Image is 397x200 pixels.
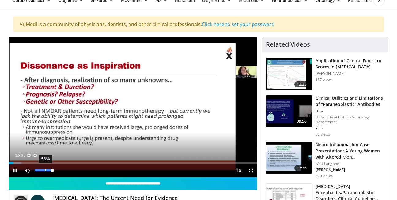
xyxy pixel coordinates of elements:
span: 32:38 [27,153,37,158]
span: 0:36 [14,153,23,158]
div: Volume Level [35,169,52,171]
p: [PERSON_NAME] [316,71,384,76]
p: Y. Li [316,126,384,131]
a: 12:25 Application of Clinical Function Scores in [MEDICAL_DATA] [PERSON_NAME] 137 views [266,58,384,90]
h3: Clinical Utilities and Limitations of "Paraneoplastic" Antibodies in… [316,95,384,113]
img: 10b70882-7f3b-4b00-b33c-b8923bf7a478.150x105_q85_crop-smart_upscale.jpg [266,58,312,90]
p: 379 views [316,174,333,179]
span: 13:36 [294,165,309,171]
video-js: Video Player [9,37,257,177]
img: 13f762c3-e098-4515-b6b6-4c24c9529323.150x105_q85_crop-smart_upscale.jpg [266,142,312,174]
a: 13:36 Neuro Inflammation Case Presentation: A Young Women with Altered Men… NYU Langone [PERSON_N... [266,142,384,179]
h3: Application of Clinical Function Scores in [MEDICAL_DATA] [316,58,384,70]
h3: Neuro Inflammation Case Presentation: A Young Women with Altered Men… [316,142,384,160]
button: Pause [9,164,21,177]
p: 137 views [316,77,333,82]
span: 39:50 [294,118,309,125]
img: 795ee8a3-196f-4150-9db4-f5e5c83a6696.150x105_q85_crop-smart_upscale.jpg [266,95,312,127]
h4: Related Videos [266,41,310,48]
button: Fullscreen [245,164,257,177]
button: Playback Rate [233,164,245,177]
a: Click here to set your password [202,21,274,28]
p: University at Buffalo Neurology Department [316,115,384,125]
p: NYU Langone [316,161,384,166]
button: Mute [21,164,33,177]
div: VuMedi is a community of physicians, dentists, and other clinical professionals. [13,17,384,32]
a: 39:50 Clinical Utilities and Limitations of "Paraneoplastic" Antibodies in… University at Buffalo... [266,95,384,137]
div: Progress Bar [9,162,257,164]
p: [PERSON_NAME] [316,167,384,172]
p: 55 views [316,132,331,137]
span: / [24,153,25,158]
span: 12:25 [294,81,309,87]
